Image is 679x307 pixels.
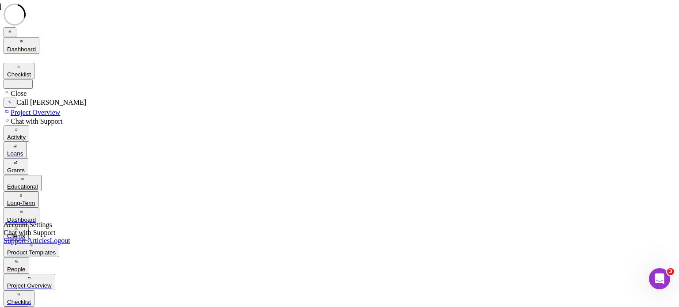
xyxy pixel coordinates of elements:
[7,46,36,53] div: Dashboard
[4,63,675,79] a: Checklist
[50,237,70,244] a: Logout
[4,257,675,273] a: People
[4,63,34,79] button: Checklist
[7,266,26,273] div: People
[7,216,36,223] div: Dashboard
[7,299,31,305] div: Checklist
[4,109,60,116] a: Project Overview
[4,158,675,174] a: Grants
[4,37,39,53] button: Dashboard
[4,257,29,273] button: People
[4,274,55,290] button: Project Overview
[4,142,27,158] button: Loans
[4,241,59,257] button: Product Templates
[7,150,23,157] div: Loans
[4,290,675,307] a: Checklist
[4,175,675,191] a: Educational
[4,191,39,208] button: Long-Term
[4,98,675,107] div: Call [PERSON_NAME]
[7,249,56,256] div: Product Templates
[4,125,29,142] button: Activity
[7,167,25,174] div: Grants
[4,224,675,241] a: Clients
[7,282,52,289] div: Project Overview
[4,117,675,125] div: Chat with Support
[4,89,675,98] div: Close
[4,229,70,237] div: Chat with Support
[7,200,35,206] div: Long-Term
[4,175,42,191] button: Educational
[4,290,34,307] button: Checklist
[649,268,670,289] iframe: Intercom live chat
[4,191,675,208] a: Long-Term
[4,125,675,142] a: Activity
[4,241,675,257] a: Product Templates
[7,134,26,140] div: Activity
[4,208,675,224] a: Dashboard
[4,274,675,290] a: Project Overview
[4,221,70,229] div: Account Settings
[4,158,28,174] button: Grants
[4,237,50,244] a: Support Articles
[7,71,31,78] div: Checklist
[7,183,38,190] div: Educational
[667,268,674,275] span: 3
[4,208,39,224] button: Dashboard
[4,37,675,53] a: Dashboard
[4,142,675,158] a: Loans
